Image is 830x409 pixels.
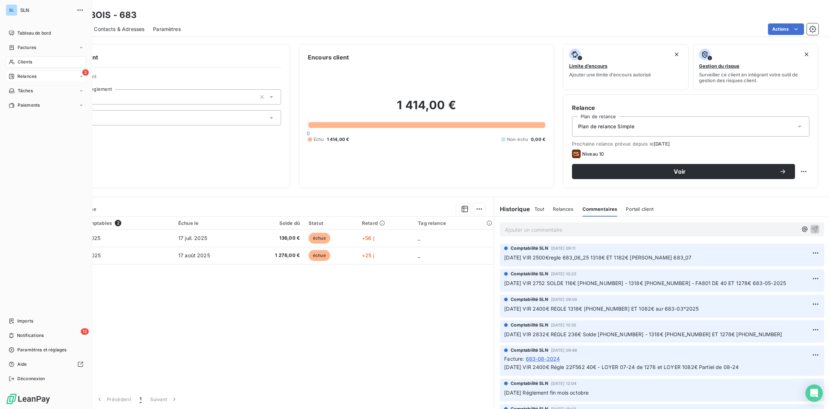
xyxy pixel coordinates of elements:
span: Relances [17,73,36,80]
button: 1 [135,392,146,407]
span: [DATE] VIR 2752 SOLDE 116€ [PHONE_NUMBER] - 1318€ [PHONE_NUMBER] - FA801 DE 40 ET 1278€ 683-05-2025 [504,280,786,286]
span: Surveiller ce client en intégrant votre outil de gestion des risques client. [699,72,812,83]
h6: Encours client [308,53,349,62]
span: Factures [18,44,36,51]
span: +56 j [362,235,374,241]
span: Facture : [504,355,524,363]
span: Clients [18,59,32,65]
span: [DATE] VIR 2832€ REGLE 236€ Solde [PHONE_NUMBER] - 1318€ [PHONE_NUMBER] ET 1278€ [PHONE_NUMBER] [504,331,782,337]
span: Paramètres et réglages [17,347,66,353]
span: [DATE] [654,141,670,147]
div: Retard [362,220,409,226]
span: Propriétés Client [58,74,281,84]
span: échue [309,233,330,244]
span: Relances [553,206,573,212]
span: Comptabilité SLN [511,380,548,387]
span: Prochaine relance prévue depuis le [572,141,809,147]
span: Comptabilité SLN [511,245,548,252]
h6: Relance [572,103,809,112]
span: Comptabilité SLN [511,347,548,354]
span: 1 414,00 € [327,136,349,143]
span: Paramètres [153,26,181,33]
span: SLN [20,7,72,13]
span: Notifications [17,332,44,339]
span: Déconnexion [17,375,45,382]
span: Limite d’encours [569,63,607,69]
span: Paiements [18,102,40,108]
h3: VERY BOIS - 683 [64,9,137,22]
span: Comptabilité SLN [511,296,548,303]
button: Suivant [146,392,182,407]
span: [DATE] 12:04 [551,381,577,386]
span: Échu [314,136,324,143]
span: +25 j [362,252,374,258]
span: Tout [534,206,545,212]
span: 0,00 € [531,136,545,143]
span: 136,00 € [250,235,300,242]
span: 0 [307,130,310,136]
h6: Historique [494,205,530,213]
span: [DATE] 10:35 [551,323,577,327]
span: [DATE] 09:48 [551,348,577,352]
button: Précédent [92,392,135,407]
div: Tag relance [418,220,489,226]
div: Échue le [178,220,241,226]
span: Niveau 10 [582,151,604,157]
span: 3 [82,69,89,76]
div: Solde dû [250,220,300,226]
span: [DATE] 09:11 [551,246,576,250]
span: 2 [115,220,121,226]
span: 683-08-2024 [526,355,560,363]
span: [DATE] 10:23 [551,272,577,276]
span: Commentaires [582,206,617,212]
h2: 1 414,00 € [308,98,545,120]
span: 1 [140,396,141,403]
button: Voir [572,164,795,179]
span: [DATE] Réglement fin mois octobre [504,390,589,396]
button: Limite d’encoursAjouter une limite d’encours autorisé [563,44,689,90]
span: [DATE] VIR 2400€ REGLE 1318€ [PHONE_NUMBER] ET 1082€ sur 683-03*2025 [504,306,699,312]
span: Voir [581,169,779,174]
span: Gestion du risque [699,63,739,69]
span: Contacts & Adresses [94,26,144,33]
div: Pièces comptables [67,220,170,226]
span: Plan de relance Simple [578,123,634,130]
div: Statut [309,220,353,226]
button: Gestion du risqueSurveiller ce client en intégrant votre outil de gestion des risques client. [693,44,818,90]
img: Logo LeanPay [6,393,51,405]
h6: Informations client [44,53,281,62]
span: Imports [17,318,33,324]
span: 1 278,00 € [250,252,300,259]
span: [DATE] 09:56 [551,297,577,302]
span: Ajouter une limite d’encours autorisé [569,72,651,77]
span: [DATE] VIR 2400€ Régle 22F562 40€ - LOYER 07-24 de 1278 et LOYER 1082€ Partiel de 08-24 [504,364,739,370]
span: Tableau de bord [17,30,51,36]
span: _ [418,235,420,241]
span: 12 [81,328,89,335]
span: Tâches [18,88,33,94]
span: [DATE] VIR 2500€regle 683_06_25 1318€ ET 1182€ [PERSON_NAME] 683_07 [504,254,691,261]
span: Comptabilité SLN [511,322,548,328]
span: Portail client [626,206,654,212]
span: _ [418,252,420,258]
a: Aide [6,359,86,370]
span: Aide [17,361,27,368]
span: échue [309,250,330,261]
button: Actions [768,23,804,35]
div: SL [6,4,17,16]
span: Comptabilité SLN [511,271,548,277]
span: 17 août 2025 [178,252,210,258]
span: Non-échu [507,136,528,143]
div: Open Intercom Messenger [805,384,823,402]
span: 17 juil. 2025 [178,235,207,241]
